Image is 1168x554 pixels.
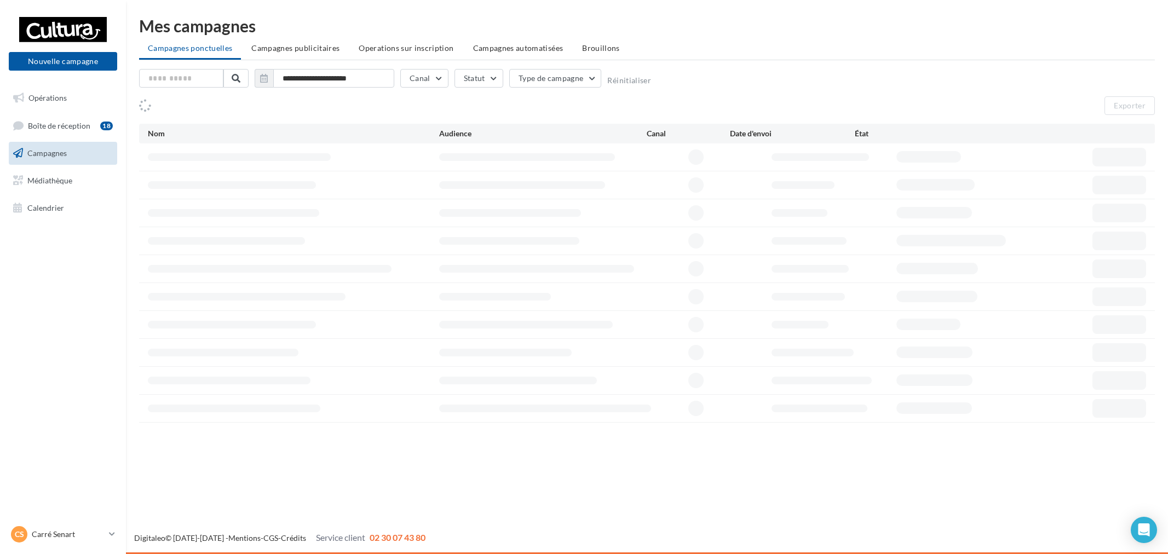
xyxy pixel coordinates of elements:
a: Médiathèque [7,169,119,192]
a: Mentions [228,533,261,543]
button: Nouvelle campagne [9,52,117,71]
a: Digitaleo [134,533,165,543]
a: Campagnes [7,142,119,165]
span: Médiathèque [27,176,72,185]
div: 18 [100,122,113,130]
span: CS [15,529,24,540]
button: Statut [454,69,503,88]
span: Campagnes automatisées [473,43,563,53]
div: Canal [647,128,730,139]
div: Open Intercom Messenger [1131,517,1157,543]
button: Exporter [1104,96,1155,115]
a: Calendrier [7,197,119,220]
p: Carré Senart [32,529,105,540]
button: Réinitialiser [607,76,651,85]
span: Boîte de réception [28,120,90,130]
span: Campagnes publicitaires [251,43,340,53]
button: Canal [400,69,448,88]
div: Audience [439,128,647,139]
span: © [DATE]-[DATE] - - - [134,533,425,543]
a: Boîte de réception18 [7,114,119,137]
a: Crédits [281,533,306,543]
span: Service client [316,532,365,543]
span: 02 30 07 43 80 [370,532,425,543]
a: CS Carré Senart [9,524,117,545]
div: Date d'envoi [730,128,855,139]
span: Operations sur inscription [359,43,453,53]
button: Type de campagne [509,69,602,88]
div: Mes campagnes [139,18,1155,34]
a: Opérations [7,86,119,109]
a: CGS [263,533,278,543]
div: Nom [148,128,439,139]
div: État [855,128,980,139]
span: Calendrier [27,203,64,212]
span: Campagnes [27,148,67,158]
span: Brouillons [582,43,620,53]
span: Opérations [28,93,67,102]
